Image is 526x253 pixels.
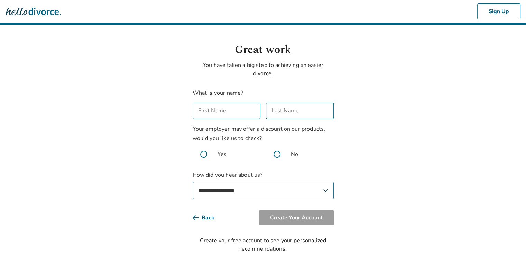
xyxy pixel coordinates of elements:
button: Create Your Account [259,210,334,225]
iframe: Chat Widget [491,220,526,253]
span: Yes [218,150,227,158]
span: Your employer may offer a discount on our products, would you like us to check? [193,125,325,142]
span: No [291,150,298,158]
button: Sign Up [477,3,520,19]
img: Hello Divorce Logo [6,5,61,18]
label: What is your name? [193,89,243,97]
h1: Great work [193,42,334,58]
select: How did you hear about us? [193,182,334,199]
p: You have taken a big step to achieving an easier divorce. [193,61,334,78]
div: Create your free account to see your personalized recommendations. [193,236,334,253]
button: Back [193,210,225,225]
label: How did you hear about us? [193,171,334,199]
